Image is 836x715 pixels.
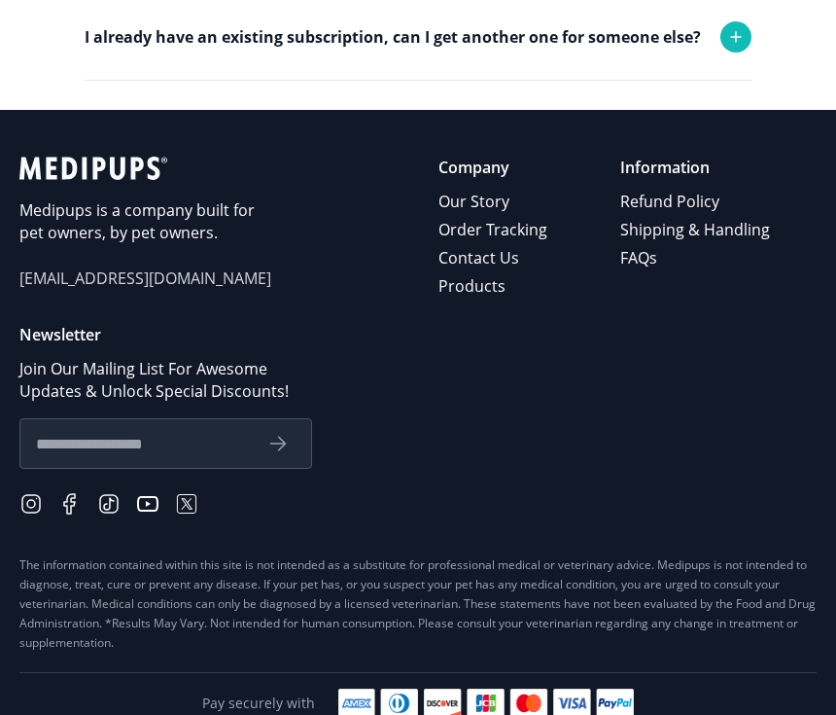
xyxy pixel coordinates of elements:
span: Pay securely with [202,694,315,713]
a: Order Tracking [438,216,550,244]
p: Information [620,157,773,179]
a: Our Story [438,188,550,216]
a: Refund Policy [620,188,773,216]
div: Absolutely! Simply place the order and use the shipping address of the person who will receive th... [85,80,668,175]
a: Shipping & Handling [620,216,773,244]
a: FAQs [620,244,773,272]
p: Medipups is a company built for pet owners, by pet owners. [19,199,272,244]
p: Newsletter [19,324,817,346]
a: Contact Us [438,244,550,272]
a: Products [438,272,550,301]
p: Join Our Mailing List For Awesome Updates & Unlock Special Discounts! [19,358,312,403]
p: Company [438,157,550,179]
span: [EMAIL_ADDRESS][DOMAIN_NAME] [19,268,272,290]
div: The information contained within this site is not intended as a substitute for professional medic... [19,555,817,653]
p: I already have an existing subscription, can I get another one for someone else? [85,25,701,49]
